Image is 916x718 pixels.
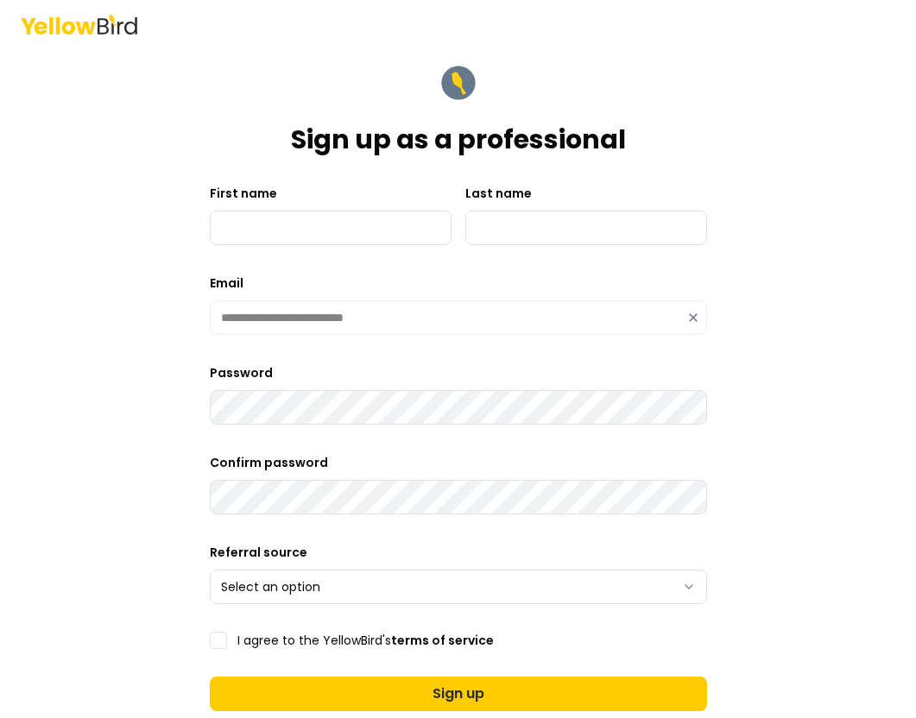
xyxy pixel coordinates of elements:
button: Sign up [210,677,707,711]
label: Last name [465,185,532,202]
label: First name [210,185,277,202]
label: Referral source [210,544,307,561]
label: Confirm password [210,454,328,471]
a: terms of service [391,632,494,649]
label: Password [210,364,273,381]
h1: Sign up as a professional [291,124,626,155]
label: Email [210,274,243,292]
label: I agree to the YellowBird's [237,634,494,646]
